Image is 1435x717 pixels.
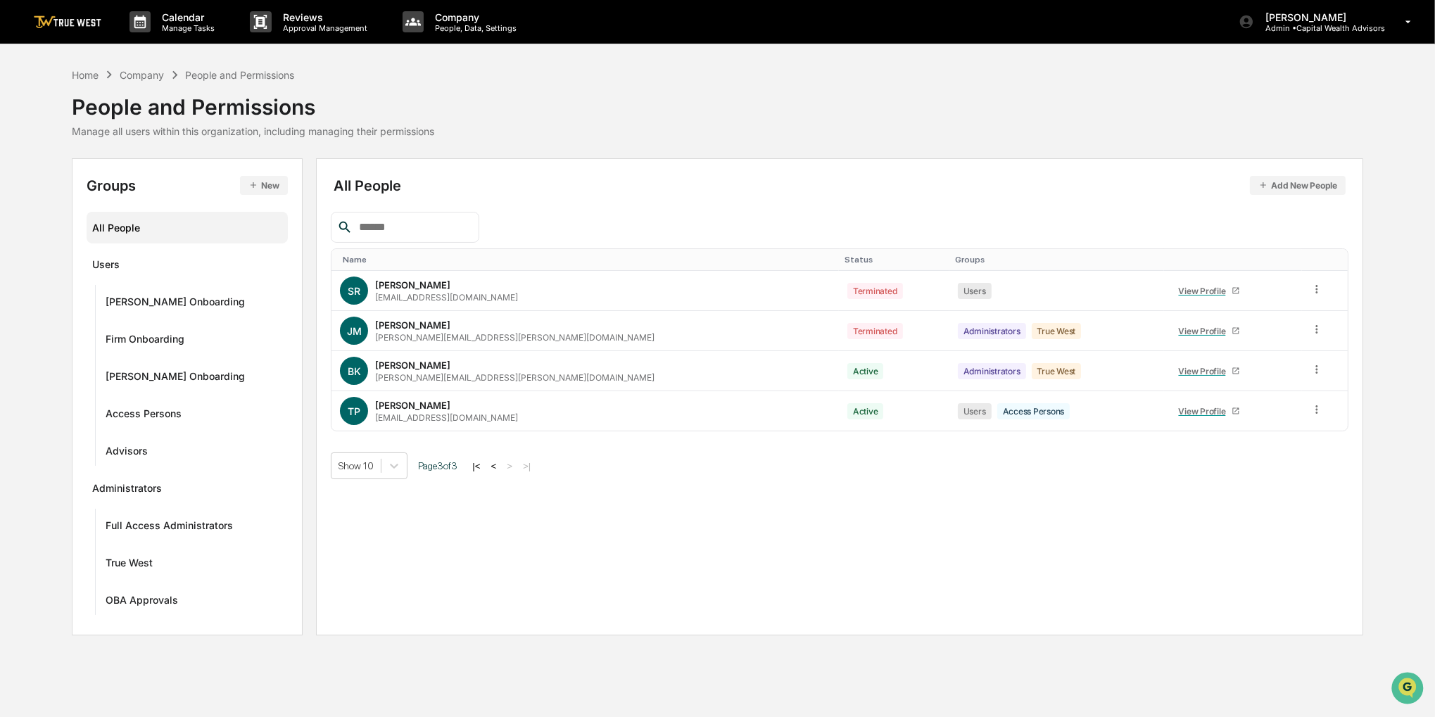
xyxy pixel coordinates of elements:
div: Toggle SortBy [1313,255,1342,265]
div: Toggle SortBy [1170,255,1296,265]
div: [PERSON_NAME][EMAIL_ADDRESS][PERSON_NAME][DOMAIN_NAME] [375,372,655,383]
div: All People [334,176,1346,195]
span: Data Lookup [28,276,89,290]
div: Administrators [92,482,162,499]
div: Administrators [958,323,1026,339]
p: Calendar [151,11,222,23]
img: Sigrid Alegria [14,177,37,200]
p: [PERSON_NAME] [1254,11,1385,23]
p: Manage Tasks [151,23,222,33]
div: True West [106,557,153,573]
div: Toggle SortBy [955,255,1158,265]
span: BK [348,365,361,377]
div: Users [92,258,120,275]
span: [DATE] [125,191,153,202]
div: [PERSON_NAME] Onboarding [106,296,245,312]
div: Terminated [847,283,903,299]
div: Past conversations [14,156,94,167]
div: Groups [87,176,288,195]
div: [PERSON_NAME] [375,319,450,331]
button: See all [218,153,256,170]
div: [EMAIL_ADDRESS][DOMAIN_NAME] [375,292,518,303]
div: People and Permissions [72,83,434,120]
p: People, Data, Settings [424,23,524,33]
span: [PERSON_NAME] [44,191,114,202]
div: Access Persons [997,403,1070,419]
p: Reviews [272,11,374,23]
div: Toggle SortBy [845,255,944,265]
img: 8933085812038_c878075ebb4cc5468115_72.jpg [30,107,55,132]
p: Approval Management [272,23,374,33]
a: View Profile [1172,280,1246,302]
p: Company [424,11,524,23]
div: [PERSON_NAME][EMAIL_ADDRESS][PERSON_NAME][DOMAIN_NAME] [375,332,655,343]
div: Firm Onboarding [106,333,184,350]
div: Full Access Administrators [106,519,233,536]
div: Toggle SortBy [343,255,833,265]
button: |< [468,460,484,472]
div: [EMAIL_ADDRESS][DOMAIN_NAME] [375,412,518,423]
a: Powered byPylon [99,310,170,321]
div: View Profile [1179,366,1232,376]
button: New [240,176,287,195]
span: Preclearance [28,249,91,263]
div: Administrators [958,363,1026,379]
span: • [117,191,122,202]
button: >| [519,460,535,472]
span: Attestations [116,249,175,263]
a: View Profile [1172,360,1246,382]
img: 1746055101610-c473b297-6a78-478c-a979-82029cc54cd1 [14,107,39,132]
button: Add New People [1250,176,1346,195]
div: 🖐️ [14,250,25,262]
div: Home [72,69,99,81]
div: Terminated [847,323,903,339]
div: Active [847,363,884,379]
div: Access Persons [106,407,182,424]
a: View Profile [1172,400,1246,422]
div: All People [92,216,282,239]
div: True West [1032,323,1082,339]
div: Manage all users within this organization, including managing their permissions [72,125,434,137]
div: [PERSON_NAME] [375,360,450,371]
span: Page 3 of 3 [418,460,457,471]
div: People and Permissions [186,69,295,81]
div: Users [958,283,992,299]
p: Admin • Capital Wealth Advisors [1254,23,1385,33]
div: Active [847,403,884,419]
div: Company [120,69,164,81]
span: TP [348,405,360,417]
img: logo [34,15,101,29]
div: [PERSON_NAME] [375,400,450,411]
span: SR [348,285,360,297]
div: [PERSON_NAME] [375,279,450,291]
div: 🔎 [14,277,25,288]
span: Pylon [140,310,170,321]
div: 🗄️ [102,250,113,262]
div: View Profile [1179,406,1232,417]
div: True West [1032,363,1082,379]
a: 🖐️Preclearance [8,243,96,269]
a: 🔎Data Lookup [8,270,94,296]
div: View Profile [1179,326,1232,336]
span: JM [347,325,362,337]
div: [PERSON_NAME] Onboarding [106,370,245,387]
button: Start new chat [239,111,256,128]
div: OBA Approvals [106,594,178,611]
button: < [487,460,501,472]
p: How can we help? [14,29,256,51]
div: Advisors [106,445,148,462]
a: 🗄️Attestations [96,243,180,269]
div: View Profile [1179,286,1232,296]
iframe: Open customer support [1390,671,1428,709]
a: View Profile [1172,320,1246,342]
div: Users [958,403,992,419]
div: Start new chat [63,107,231,121]
div: We're available if you need us! [63,121,194,132]
button: > [502,460,517,472]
